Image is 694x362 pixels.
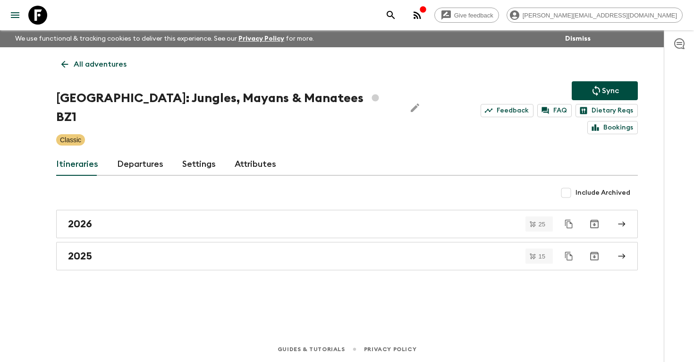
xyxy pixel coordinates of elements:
[182,153,216,176] a: Settings
[560,215,577,233] button: Duplicate
[381,6,400,25] button: search adventures
[585,215,604,233] button: Archive
[68,250,92,262] h2: 2025
[56,153,98,176] a: Itineraries
[56,210,638,238] a: 2026
[481,104,533,117] a: Feedback
[406,89,424,127] button: Edit Adventure Title
[278,344,345,354] a: Guides & Tutorials
[537,104,572,117] a: FAQ
[576,188,630,198] span: Include Archived
[517,12,682,19] span: [PERSON_NAME][EMAIL_ADDRESS][DOMAIN_NAME]
[576,104,638,117] a: Dietary Reqs
[117,153,163,176] a: Departures
[572,81,638,100] button: Sync adventure departures to the booking engine
[602,85,619,96] p: Sync
[56,242,638,270] a: 2025
[235,153,276,176] a: Attributes
[434,8,499,23] a: Give feedback
[533,253,551,259] span: 15
[364,344,416,354] a: Privacy Policy
[587,121,638,134] a: Bookings
[533,221,551,227] span: 25
[74,59,127,70] p: All adventures
[68,218,92,230] h2: 2026
[449,12,499,19] span: Give feedback
[60,135,81,145] p: Classic
[11,30,318,47] p: We use functional & tracking cookies to deliver this experience. See our for more.
[56,89,398,127] h1: [GEOGRAPHIC_DATA]: Jungles, Mayans & Manatees BZ1
[56,55,132,74] a: All adventures
[563,32,593,45] button: Dismiss
[560,248,577,265] button: Duplicate
[507,8,683,23] div: [PERSON_NAME][EMAIL_ADDRESS][DOMAIN_NAME]
[585,247,604,266] button: Archive
[6,6,25,25] button: menu
[238,35,284,42] a: Privacy Policy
